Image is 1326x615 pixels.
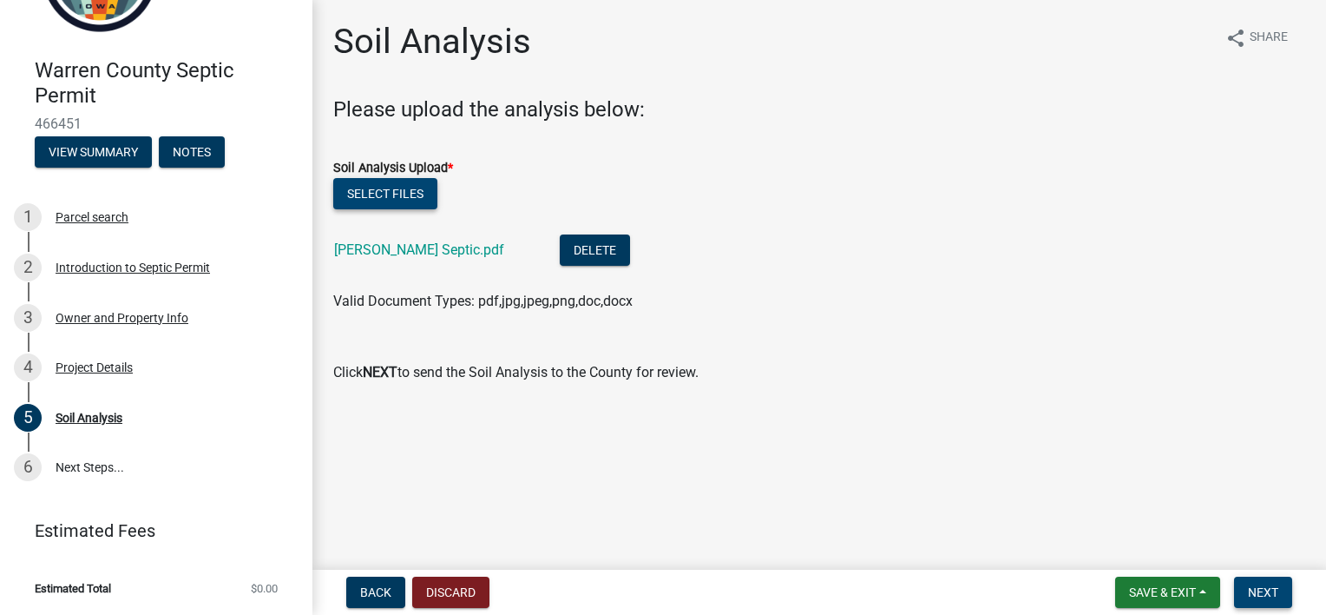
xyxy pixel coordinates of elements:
wm-modal-confirm: Summary [35,146,152,160]
span: Next [1248,585,1278,599]
strong: NEXT [363,364,397,380]
span: Back [360,585,391,599]
div: 2 [14,254,42,281]
label: Soil Analysis Upload [333,162,453,175]
div: 5 [14,404,42,432]
p: Click to send the Soil Analysis to the County for review. [333,362,1305,383]
button: Select files [333,178,437,209]
span: $0.00 [251,583,278,594]
div: 1 [14,203,42,231]
button: Save & Exit [1115,577,1220,608]
button: Discard [412,577,489,608]
div: Project Details [56,361,133,374]
button: Back [346,577,405,608]
button: Notes [159,136,225,168]
span: Estimated Total [35,583,111,594]
a: Estimated Fees [14,513,285,548]
button: Next [1234,577,1292,608]
a: [PERSON_NAME] Septic.pdf [334,241,504,258]
div: Owner and Property Info [56,312,188,324]
div: 3 [14,304,42,332]
span: Share [1250,28,1288,49]
button: shareShare [1211,21,1302,55]
span: Save & Exit [1129,585,1196,599]
div: 4 [14,354,42,381]
span: 466451 [35,116,278,132]
wm-modal-confirm: Delete Document [560,243,630,260]
div: Introduction to Septic Permit [56,261,210,274]
div: 6 [14,453,42,481]
span: Valid Document Types: pdf,jpg,jpeg,png,doc,docx [333,293,633,309]
button: Delete [560,235,630,266]
div: Parcel search [56,211,128,223]
i: share [1225,28,1246,49]
div: Soil Analysis [56,412,122,424]
h4: Please upload the analysis below: [333,97,1305,122]
h1: Soil Analysis [333,21,531,63]
h4: Warren County Septic Permit [35,58,299,109]
button: View Summary [35,136,152,168]
wm-modal-confirm: Notes [159,146,225,160]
